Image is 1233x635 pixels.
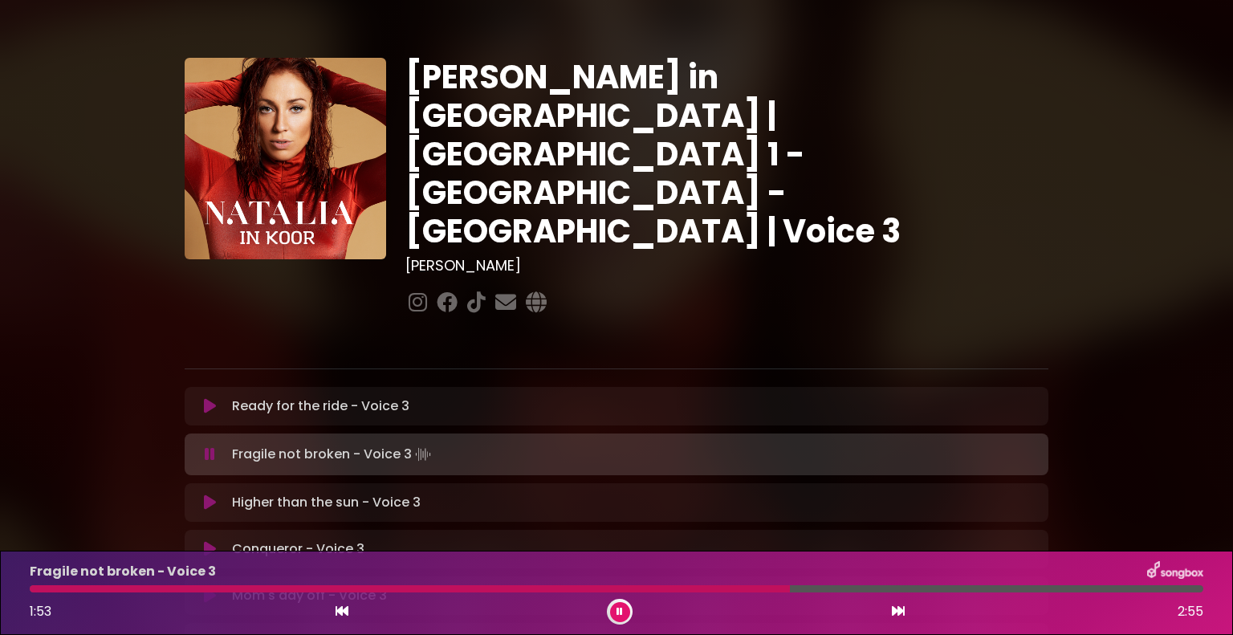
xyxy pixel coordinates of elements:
p: Higher than the sun - Voice 3 [232,493,421,512]
p: Conqueror - Voice 3 [232,539,364,559]
p: Fragile not broken - Voice 3 [30,562,216,581]
img: songbox-logo-white.png [1147,561,1203,582]
h1: [PERSON_NAME] in [GEOGRAPHIC_DATA] | [GEOGRAPHIC_DATA] 1 - [GEOGRAPHIC_DATA] - [GEOGRAPHIC_DATA] ... [405,58,1048,250]
img: waveform4.gif [412,443,434,466]
h3: [PERSON_NAME] [405,257,1048,275]
p: Ready for the ride - Voice 3 [232,397,409,416]
img: YTVS25JmS9CLUqXqkEhs [185,58,386,259]
span: 1:53 [30,602,51,621]
span: 2:55 [1178,602,1203,621]
p: Fragile not broken - Voice 3 [232,443,434,466]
